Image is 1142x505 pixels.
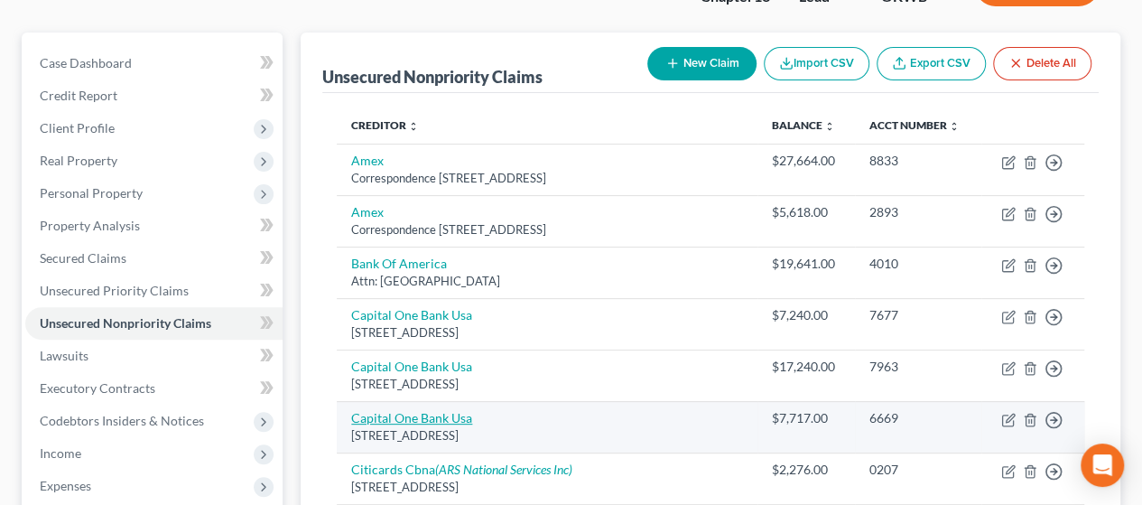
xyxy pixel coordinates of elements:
[351,359,472,374] a: Capital One Bank Usa
[25,372,283,405] a: Executory Contracts
[647,47,757,80] button: New Claim
[772,203,840,221] div: $5,618.00
[772,409,840,427] div: $7,717.00
[351,324,742,341] div: [STREET_ADDRESS]
[25,242,283,275] a: Secured Claims
[40,283,189,298] span: Unsecured Priority Claims
[40,153,117,168] span: Real Property
[25,79,283,112] a: Credit Report
[869,152,967,170] div: 8833
[40,478,91,493] span: Expenses
[25,307,283,340] a: Unsecured Nonpriority Claims
[869,118,960,132] a: Acct Number unfold_more
[408,121,419,132] i: unfold_more
[351,462,572,477] a: Citicards Cbna(ARS National Services Inc)
[869,255,967,273] div: 4010
[351,307,472,323] a: Capital One Bank Usa
[772,461,840,479] div: $2,276.00
[40,413,204,428] span: Codebtors Insiders & Notices
[40,250,126,266] span: Secured Claims
[351,410,472,426] a: Capital One Bank Usa
[993,47,1091,80] button: Delete All
[869,358,967,376] div: 7963
[435,462,572,477] i: (ARS National Services Inc)
[351,376,742,393] div: [STREET_ADDRESS]
[322,66,543,88] div: Unsecured Nonpriority Claims
[351,221,742,238] div: Correspondence [STREET_ADDRESS]
[25,47,283,79] a: Case Dashboard
[40,55,132,70] span: Case Dashboard
[824,121,835,132] i: unfold_more
[949,121,960,132] i: unfold_more
[25,210,283,242] a: Property Analysis
[869,203,967,221] div: 2893
[351,204,384,220] a: Amex
[772,255,840,273] div: $19,641.00
[351,273,742,290] div: Attn: [GEOGRAPHIC_DATA]
[25,275,283,307] a: Unsecured Priority Claims
[40,445,81,461] span: Income
[869,461,967,479] div: 0207
[772,306,840,324] div: $7,240.00
[40,380,155,396] span: Executory Contracts
[772,118,835,132] a: Balance unfold_more
[1081,444,1124,487] div: Open Intercom Messenger
[764,47,869,80] button: Import CSV
[772,152,840,170] div: $27,664.00
[40,218,140,233] span: Property Analysis
[40,348,88,363] span: Lawsuits
[877,47,986,80] a: Export CSV
[351,118,419,132] a: Creditor unfold_more
[869,306,967,324] div: 7677
[351,170,742,187] div: Correspondence [STREET_ADDRESS]
[351,153,384,168] a: Amex
[772,358,840,376] div: $17,240.00
[40,315,211,331] span: Unsecured Nonpriority Claims
[40,120,115,136] span: Client Profile
[351,256,447,271] a: Bank Of America
[25,340,283,372] a: Lawsuits
[40,185,143,201] span: Personal Property
[40,88,117,103] span: Credit Report
[869,409,967,427] div: 6669
[351,427,742,444] div: [STREET_ADDRESS]
[351,479,742,496] div: [STREET_ADDRESS]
